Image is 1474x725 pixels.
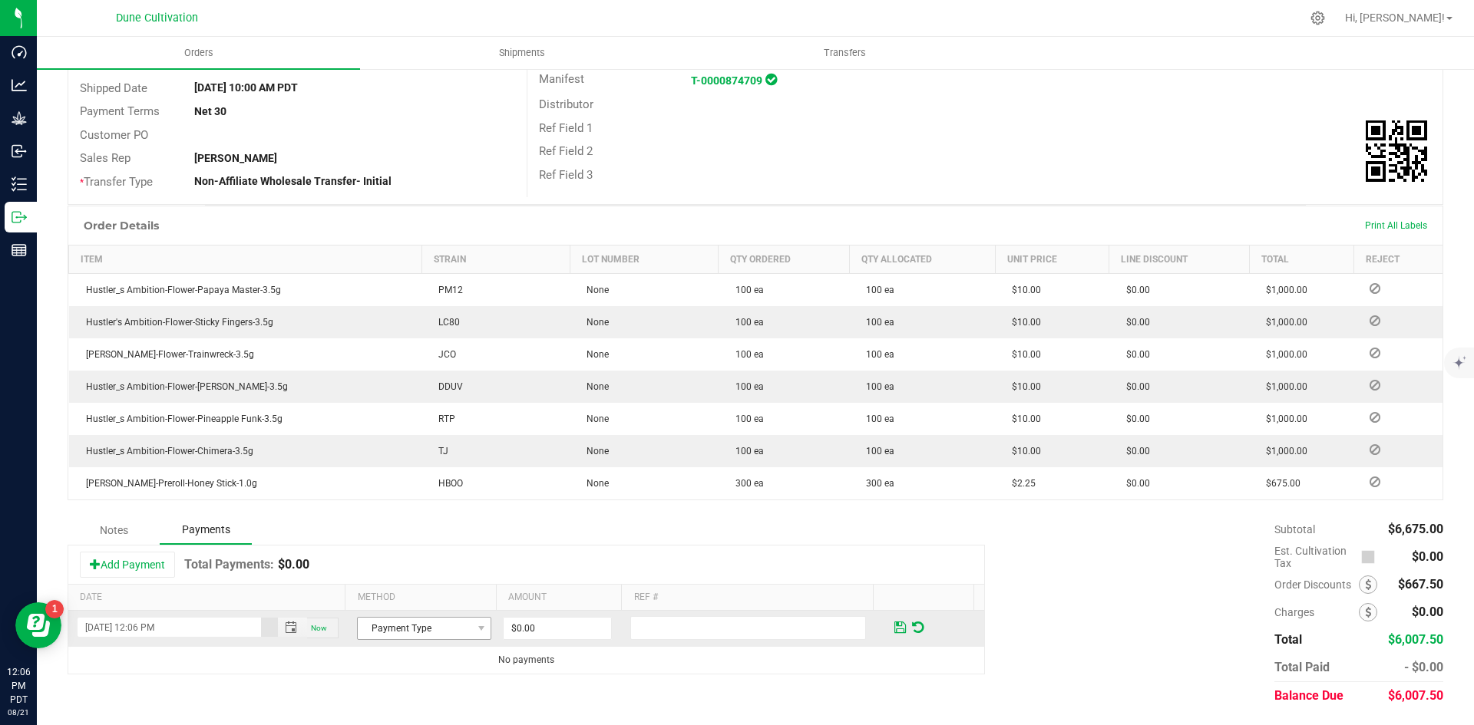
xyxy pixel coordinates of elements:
span: Reject Inventory [1363,477,1386,486]
span: - $0.00 [1404,660,1443,674]
span: None [579,381,609,392]
qrcode: 00001598 [1366,120,1427,182]
span: Ref Field 2 [539,144,593,158]
th: Total [1249,246,1353,274]
span: None [579,349,609,360]
inline-svg: Inventory [12,176,27,192]
span: $10.00 [1004,349,1041,360]
button: Add Payment [80,552,175,578]
span: None [579,317,609,328]
h1: Total Payments: [184,557,274,572]
a: Shipments [360,37,683,69]
span: $0.00 [1119,446,1150,456]
span: $0.00 [1119,349,1150,360]
span: $0.00 [1412,605,1443,619]
span: Calculate cultivation tax [1361,547,1382,568]
th: Unit Price [995,246,1109,274]
strong: [DATE] 10:00 AM PDT [194,81,298,94]
a: T-0000874709 [691,74,762,87]
img: Scan me! [1366,120,1427,182]
span: Reject Inventory [1363,381,1386,390]
span: [PERSON_NAME]-Flower-Trainwreck-3.5g [78,349,254,360]
span: Ref Field 3 [539,168,593,182]
span: Ref Field 1 [539,121,593,135]
strong: [PERSON_NAME] [194,152,277,164]
p: 08/21 [7,707,30,718]
span: None [579,478,609,489]
span: Orders [164,46,234,60]
span: $0.00 [1119,478,1150,489]
span: $6,675.00 [1388,522,1443,536]
strong: Non-Affiliate Wholesale Transfer- Initial [194,175,392,187]
span: Transfers [803,46,887,60]
span: $0.00 [1119,285,1150,295]
span: $6,007.50 [1388,632,1443,647]
span: [PERSON_NAME]-Preroll-Honey Stick-1.0g [78,478,257,489]
span: $0.00 [1119,317,1150,328]
span: $10.00 [1004,381,1041,392]
span: Now [311,624,327,632]
span: In Sync [765,71,777,87]
span: Hustler_s Ambition-Flower-[PERSON_NAME]-3.5g [78,381,288,392]
th: Strain [421,246,570,274]
span: $2.25 [1004,478,1036,489]
span: $10.00 [1004,317,1041,328]
span: $1,000.00 [1258,349,1307,360]
span: Reject Inventory [1363,413,1386,422]
span: Reject Inventory [1363,348,1386,358]
th: Date [68,585,345,611]
span: Toggle popup [278,618,308,637]
span: Sales Rep [80,151,131,165]
span: HBOO [431,478,463,489]
input: Payment Datetime [78,618,261,637]
span: Charges [1274,606,1359,618]
span: Total [1274,632,1302,647]
span: Shipped Date [80,81,147,95]
span: Est. Cultivation Tax [1274,545,1355,569]
h1: Order Details [84,219,159,232]
span: TJ [431,446,448,456]
span: 100 ea [728,446,764,456]
th: Line Discount [1109,246,1250,274]
span: 300 ea [728,478,764,489]
inline-svg: Outbound [12,209,27,225]
th: Qty Allocated [849,246,995,274]
th: Qty Ordered [719,246,849,274]
div: Payments [160,516,252,545]
span: 100 ea [728,317,764,328]
span: Hi, [PERSON_NAME]! [1345,12,1445,24]
inline-svg: Inbound [12,143,27,159]
span: $10.00 [1004,446,1041,456]
span: $1,000.00 [1258,381,1307,392]
span: 100 ea [858,349,894,360]
span: No payments [498,654,554,665]
span: Order Discounts [1274,578,1359,591]
span: Reject Inventory [1363,445,1386,454]
span: Transfer Type [80,175,153,189]
span: Payment Terms [80,104,160,118]
th: Reject [1354,246,1443,274]
span: $1,000.00 [1258,317,1307,328]
th: Item [69,246,422,274]
a: Orders [37,37,360,69]
span: Balance Due [1274,688,1343,703]
span: 100 ea [728,381,764,392]
span: 100 ea [858,446,894,456]
div: Notes [68,516,160,544]
iframe: Resource center [15,602,61,648]
inline-svg: Grow [12,110,27,126]
th: Amount [496,585,622,611]
span: Hustler_s Ambition-Flower-Pineapple Funk-3.5g [78,414,283,424]
span: Reject Inventory [1363,284,1386,293]
span: $10.00 [1004,285,1041,295]
span: $1,000.00 [1258,414,1307,424]
p: 12:06 PM PDT [7,665,30,707]
span: 100 ea [728,414,764,424]
span: 100 ea [858,317,894,328]
span: $0.00 [1412,549,1443,564]
span: Total Paid [1274,660,1330,674]
span: Hustler_s Ambition-Flower-Papaya Master-3.5g [78,285,281,295]
span: None [579,446,609,456]
span: DDUV [431,381,463,392]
